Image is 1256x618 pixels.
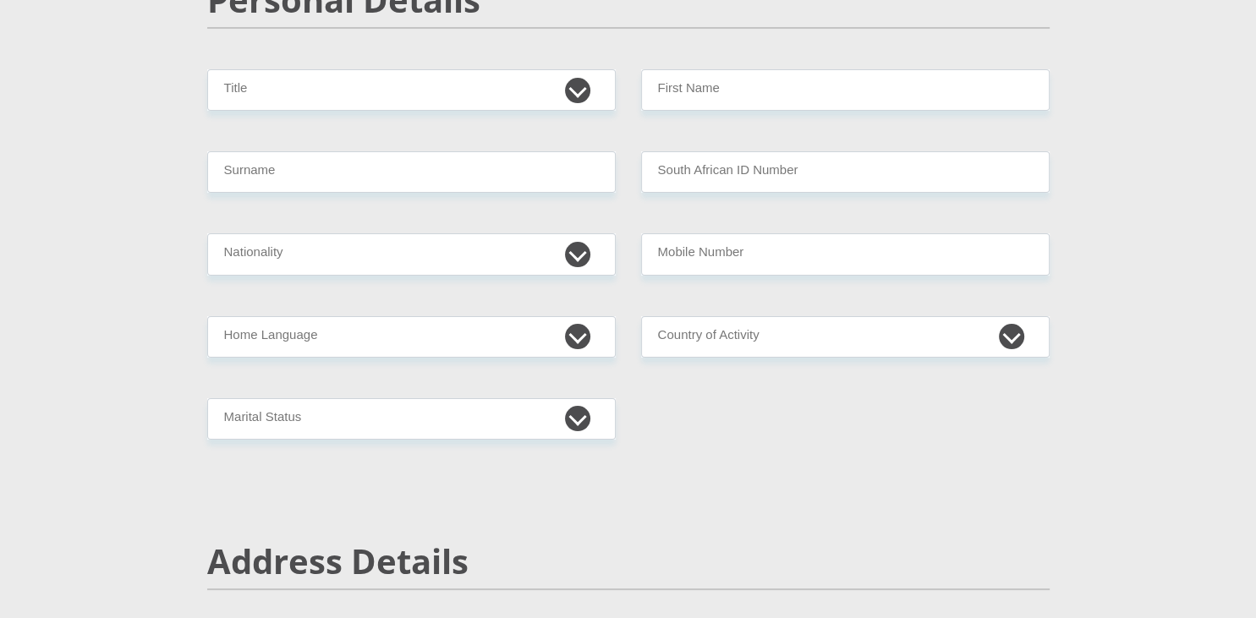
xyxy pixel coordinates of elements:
input: ID Number [641,151,1050,193]
input: Surname [207,151,616,193]
h2: Address Details [207,541,1050,582]
input: Contact Number [641,233,1050,275]
input: First Name [641,69,1050,111]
